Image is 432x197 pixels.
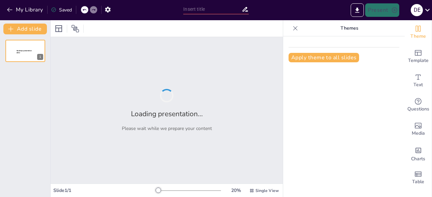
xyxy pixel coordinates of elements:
span: Media [412,130,425,137]
span: Position [71,25,79,33]
button: Apply theme to all slides [289,53,359,62]
h2: Loading presentation... [131,109,203,119]
button: D E [411,3,423,17]
div: Add charts and graphs [405,141,432,166]
div: 1 [37,54,43,60]
input: Insert title [183,4,241,14]
div: Add ready made slides [405,44,432,69]
span: Table [412,178,424,186]
span: Charts [411,155,425,163]
span: Sendsteps presentation editor [17,50,32,54]
div: Add a table [405,166,432,190]
div: Layout [53,23,64,34]
button: Present [365,3,399,17]
div: Slide 1 / 1 [53,187,156,194]
div: Change the overall theme [405,20,432,44]
span: Questions [407,105,429,113]
span: Text [413,81,423,89]
button: Add slide [3,24,47,34]
button: My Library [5,4,46,15]
div: Saved [51,7,72,13]
div: Add images, graphics, shapes or video [405,117,432,141]
div: 20 % [228,187,244,194]
div: Get real-time input from your audience [405,93,432,117]
span: Template [408,57,429,64]
p: Themes [301,20,398,36]
span: Single View [255,188,279,193]
div: Add text boxes [405,69,432,93]
div: D E [411,4,423,16]
span: Theme [410,33,426,40]
div: 1 [5,40,45,62]
button: Export to PowerPoint [351,3,364,17]
p: Please wait while we prepare your content [122,125,212,132]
